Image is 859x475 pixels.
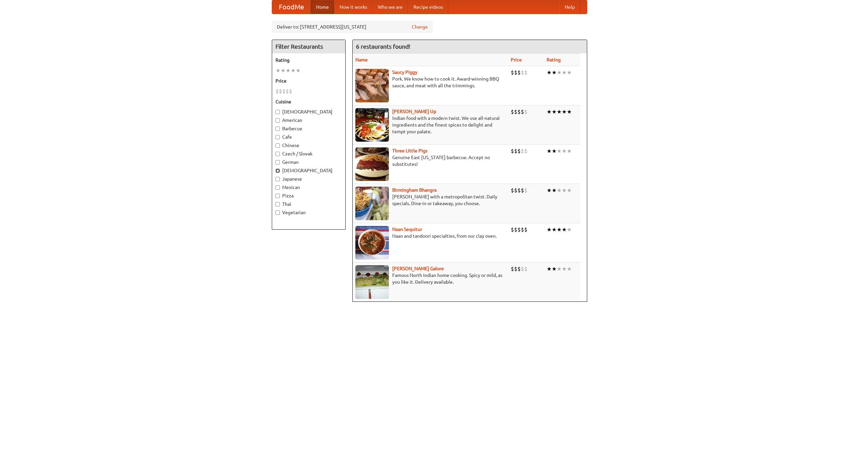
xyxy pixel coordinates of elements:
[392,109,436,114] a: [PERSON_NAME] Up
[286,67,291,74] li: ★
[547,108,552,115] li: ★
[275,160,280,164] input: German
[289,88,292,95] li: $
[557,265,562,273] li: ★
[517,226,521,233] li: $
[511,57,522,62] a: Price
[552,265,557,273] li: ★
[275,134,342,140] label: Cafe
[511,187,514,194] li: $
[275,67,281,74] li: ★
[275,177,280,181] input: Japanese
[547,57,561,62] a: Rating
[511,108,514,115] li: $
[275,176,342,182] label: Japanese
[521,69,524,76] li: $
[524,69,527,76] li: $
[355,233,505,239] p: Naan and tandoori specialties, from our clay oven.
[355,76,505,89] p: Pork. We know how to cook it. Award-winning BBQ sauce, and meat with all the trimmings.
[514,108,517,115] li: $
[372,0,408,14] a: Who we are
[355,265,389,299] img: currygalore.jpg
[552,187,557,194] li: ★
[275,169,280,173] input: [DEMOGRAPHIC_DATA]
[392,227,422,232] a: Naan Sequitur
[547,265,552,273] li: ★
[408,0,448,14] a: Recipe videos
[296,67,301,74] li: ★
[355,108,389,142] img: curryup.jpg
[562,147,567,155] li: ★
[521,187,524,194] li: $
[275,184,342,191] label: Mexican
[552,108,557,115] li: ★
[275,185,280,190] input: Mexican
[275,118,280,123] input: American
[557,147,562,155] li: ★
[275,152,280,156] input: Czech / Slovak
[275,110,280,114] input: [DEMOGRAPHIC_DATA]
[279,88,282,95] li: $
[272,0,311,14] a: FoodMe
[552,69,557,76] li: ★
[514,187,517,194] li: $
[272,21,433,33] div: Deliver to: [STREET_ADDRESS][US_STATE]
[562,226,567,233] li: ★
[547,187,552,194] li: ★
[392,148,427,153] a: Three Little Pigs
[392,69,417,75] b: Saucy Piggy
[547,226,552,233] li: ★
[557,187,562,194] li: ★
[524,108,527,115] li: $
[524,147,527,155] li: $
[275,202,280,206] input: Thai
[412,23,428,30] a: Change
[562,108,567,115] li: ★
[275,142,342,149] label: Chinese
[524,226,527,233] li: $
[547,147,552,155] li: ★
[334,0,372,14] a: How it works
[562,187,567,194] li: ★
[514,147,517,155] li: $
[275,192,342,199] label: Pizza
[511,265,514,273] li: $
[275,88,279,95] li: $
[272,40,345,53] h4: Filter Restaurants
[567,147,572,155] li: ★
[562,265,567,273] li: ★
[291,67,296,74] li: ★
[517,265,521,273] li: $
[557,226,562,233] li: ★
[275,135,280,139] input: Cafe
[355,147,389,181] img: littlepigs.jpg
[567,265,572,273] li: ★
[275,127,280,131] input: Barbecue
[356,43,410,50] ng-pluralize: 6 restaurants found!
[517,69,521,76] li: $
[282,88,286,95] li: $
[275,159,342,165] label: German
[355,69,389,102] img: saucy.jpg
[552,226,557,233] li: ★
[562,69,567,76] li: ★
[567,69,572,76] li: ★
[355,193,505,207] p: [PERSON_NAME] with a metropolitan twist. Daily specials. Dine-in or takeaway, you choose.
[275,78,342,84] h5: Price
[355,154,505,168] p: Genuine East [US_STATE] barbecue. Accept no substitutes!
[281,67,286,74] li: ★
[275,117,342,124] label: American
[511,226,514,233] li: $
[355,187,389,220] img: bhangra.jpg
[355,57,368,62] a: Name
[517,187,521,194] li: $
[275,167,342,174] label: [DEMOGRAPHIC_DATA]
[275,125,342,132] label: Barbecue
[275,98,342,105] h5: Cuisine
[392,266,444,271] a: [PERSON_NAME] Galore
[275,57,342,63] h5: Rating
[517,108,521,115] li: $
[355,115,505,135] p: Indian food with a modern twist. We use all-natural ingredients and the finest spices to delight ...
